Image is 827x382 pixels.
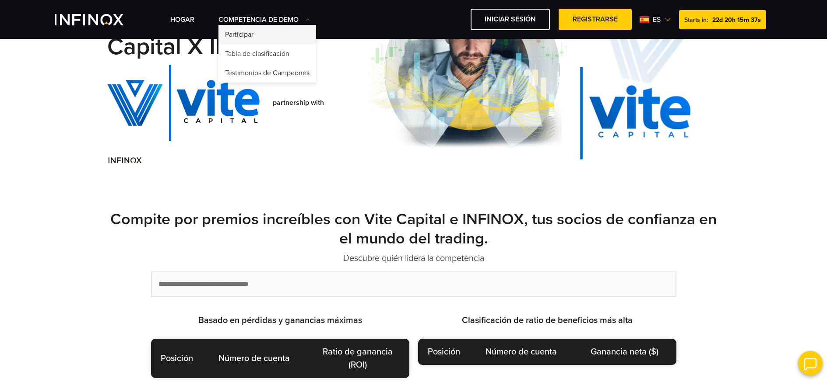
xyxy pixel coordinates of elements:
[306,339,409,378] th: Ratio de ganancia (ROI)
[110,210,717,248] strong: Compite por premios increíbles con Vite Capital e INFINOX, tus socios de confianza en el mundo de...
[151,339,203,378] th: Posición
[712,16,761,24] span: 22d 20h 15m 37s
[107,252,720,264] p: Descubre quién lidera la competencia
[418,339,470,365] th: Posición
[649,14,664,25] span: es
[306,17,310,22] img: Dropdown
[55,14,144,25] a: INFINOX Vite
[684,16,708,24] span: Starts in:
[198,315,362,326] strong: Basado en pérdidas y ganancias máximas
[273,97,324,108] span: partnership with
[470,339,573,365] th: Número de cuenta
[203,339,306,378] th: Número de cuenta
[559,9,632,30] a: Registrarse
[218,63,316,83] a: Testimonios de Campeones
[218,44,316,63] a: Tabla de clasificación
[170,14,194,25] a: Hogar
[573,339,676,365] th: Ganancia neta ($)
[218,25,316,44] a: Participar
[471,9,550,30] a: Iniciar sesión
[798,351,823,375] img: open convrs live chat
[218,14,310,25] a: Competencia de Demo
[462,315,633,326] strong: Clasificación de ratio de beneficios más alta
